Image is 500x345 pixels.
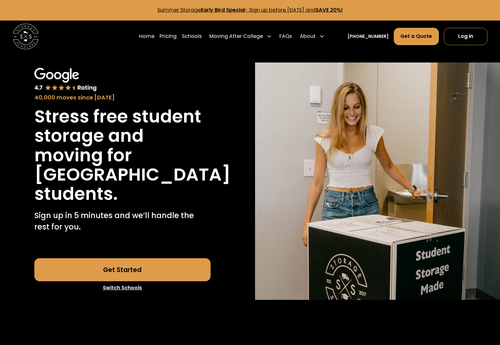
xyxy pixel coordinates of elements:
[209,33,263,40] div: Moving After College
[157,6,343,14] a: Summer StorageEarly Bird Special- Sign up before [DATE] andSAVE 20%!
[34,210,211,233] p: Sign up in 5 minutes and we’ll handle the rest for you.
[201,6,245,14] strong: Early Bird Special
[279,27,292,45] a: FAQs
[297,27,327,45] div: About
[139,27,154,45] a: Home
[34,165,230,184] h1: [GEOGRAPHIC_DATA]
[207,27,275,45] div: Moving After College
[13,24,38,49] img: Storage Scholars main logo
[347,33,389,40] a: [PHONE_NUMBER]
[300,33,316,40] div: About
[13,24,38,49] a: home
[34,258,211,281] a: Get Started
[34,93,211,102] div: 40,000 moves since [DATE]
[34,281,211,294] a: Switch Schools
[34,68,97,92] img: Google 4.7 star rating
[394,28,439,45] a: Get a Quote
[34,184,118,203] h1: students.
[255,62,500,300] img: Storage Scholars will have everything waiting for you in your room when you arrive to campus.
[182,27,202,45] a: Schools
[444,28,487,45] a: Log In
[34,107,211,165] h1: Stress free student storage and moving for
[160,27,177,45] a: Pricing
[316,6,343,14] strong: SAVE 20%!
